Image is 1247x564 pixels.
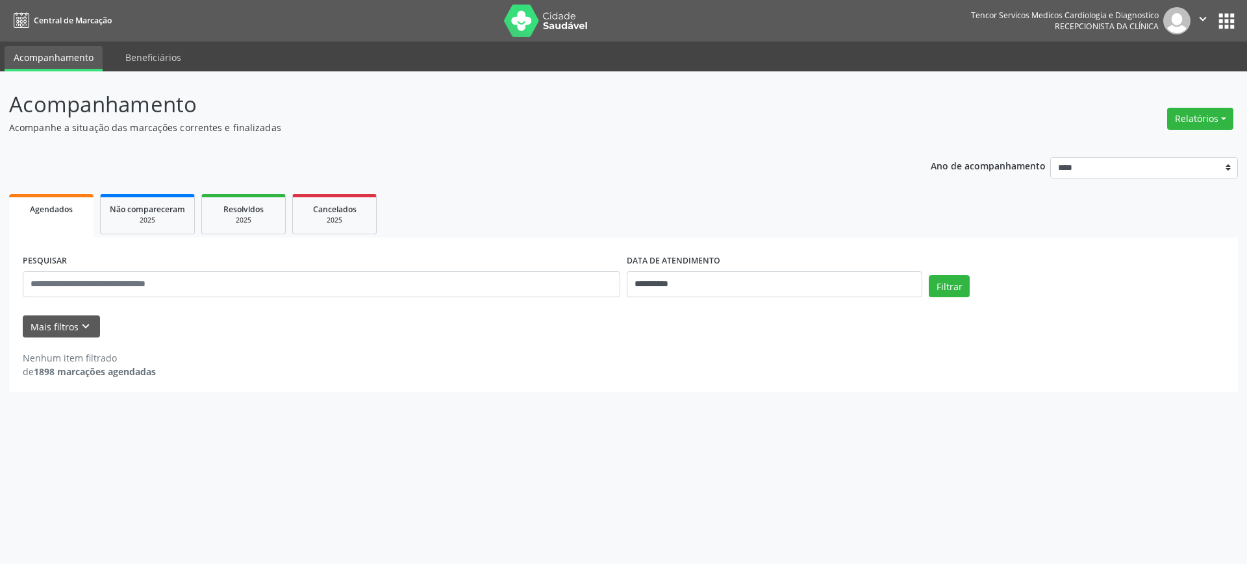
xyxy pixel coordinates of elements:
[1167,108,1233,130] button: Relatórios
[23,351,156,365] div: Nenhum item filtrado
[23,365,156,378] div: de
[931,157,1046,173] p: Ano de acompanhamento
[23,251,67,271] label: PESQUISAR
[223,204,264,215] span: Resolvidos
[1055,21,1159,32] span: Recepcionista da clínica
[971,10,1159,21] div: Tencor Servicos Medicos Cardiologia e Diagnostico
[313,204,357,215] span: Cancelados
[627,251,720,271] label: DATA DE ATENDIMENTO
[9,10,112,31] a: Central de Marcação
[110,215,185,225] div: 2025
[9,88,869,121] p: Acompanhamento
[30,204,73,215] span: Agendados
[79,319,93,334] i: keyboard_arrow_down
[1215,10,1238,32] button: apps
[211,215,276,225] div: 2025
[34,15,112,26] span: Central de Marcação
[302,215,367,225] div: 2025
[116,46,190,69] a: Beneficiários
[929,275,970,297] button: Filtrar
[34,365,156,378] strong: 1898 marcações agendadas
[23,315,100,338] button: Mais filtroskeyboard_arrow_down
[5,46,103,71] a: Acompanhamento
[110,204,185,215] span: Não compareceram
[1190,7,1215,34] button: 
[1196,12,1210,26] i: 
[9,121,869,134] p: Acompanhe a situação das marcações correntes e finalizadas
[1163,7,1190,34] img: img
